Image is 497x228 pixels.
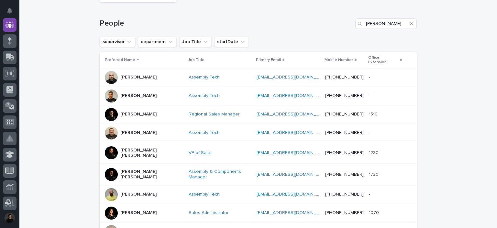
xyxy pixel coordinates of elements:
p: [PERSON_NAME] [120,75,157,80]
p: [PERSON_NAME] [PERSON_NAME] [120,169,183,180]
a: [EMAIL_ADDRESS][DOMAIN_NAME] [257,75,330,79]
a: Assembly & Components Manager [189,169,251,180]
p: [PERSON_NAME] [120,112,157,117]
a: [EMAIL_ADDRESS][DOMAIN_NAME] [257,210,330,215]
p: Primary Email [256,56,281,64]
p: 1720 [369,171,380,177]
button: startDate [214,37,249,47]
p: - [369,73,371,80]
tr: [PERSON_NAME]Assembly Tech [EMAIL_ADDRESS][DOMAIN_NAME] [PHONE_NUMBER]-- [100,185,417,204]
a: Sales Administrator [189,210,229,216]
a: Assembly Tech [189,192,220,197]
a: Regional Sales Manager [189,112,240,117]
tr: [PERSON_NAME]Sales Administrator [EMAIL_ADDRESS][DOMAIN_NAME] [PHONE_NUMBER]10701070 [100,204,417,222]
button: supervisor [100,37,135,47]
a: [EMAIL_ADDRESS][DOMAIN_NAME] [257,172,330,177]
a: [PHONE_NUMBER] [325,75,364,79]
a: [PHONE_NUMBER] [325,93,364,98]
div: Notifications [8,8,17,18]
a: [EMAIL_ADDRESS][DOMAIN_NAME] [257,93,330,98]
p: [PERSON_NAME] [PERSON_NAME] [120,148,183,159]
a: Assembly Tech [189,93,220,99]
p: Mobile Number [325,56,353,64]
tr: [PERSON_NAME]Assembly Tech [EMAIL_ADDRESS][DOMAIN_NAME] [PHONE_NUMBER]-- [100,68,417,87]
a: [PHONE_NUMBER] [325,130,364,135]
p: [PERSON_NAME] [120,93,157,99]
a: [EMAIL_ADDRESS][DOMAIN_NAME] [257,130,330,135]
p: - [369,92,371,99]
tr: [PERSON_NAME]Regional Sales Manager [EMAIL_ADDRESS][DOMAIN_NAME] [PHONE_NUMBER]15101510 [100,105,417,124]
p: Job Title [188,56,204,64]
a: [PHONE_NUMBER] [325,112,364,116]
tr: [PERSON_NAME]Assembly Tech [EMAIL_ADDRESS][DOMAIN_NAME] [PHONE_NUMBER]-- [100,124,417,142]
p: 1230 [369,149,380,156]
a: [PHONE_NUMBER] [325,192,364,197]
tr: [PERSON_NAME] [PERSON_NAME]VP of Sales [EMAIL_ADDRESS][DOMAIN_NAME] [PHONE_NUMBER]12301230 [100,142,417,164]
p: [PERSON_NAME] [120,192,157,197]
h1: People [100,19,353,28]
a: [PHONE_NUMBER] [325,172,364,177]
tr: [PERSON_NAME] [PERSON_NAME]Assembly & Components Manager [EMAIL_ADDRESS][DOMAIN_NAME] [PHONE_NUMB... [100,164,417,186]
button: users-avatar [3,211,17,225]
p: Preferred Name [105,56,135,64]
p: [PERSON_NAME] [120,130,157,136]
p: [PERSON_NAME] [120,210,157,216]
a: Assembly Tech [189,130,220,136]
p: Office Extension [368,54,398,66]
a: VP of Sales [189,150,213,156]
p: 1510 [369,110,379,117]
a: Assembly Tech [189,75,220,80]
a: [EMAIL_ADDRESS][DOMAIN_NAME] [257,150,330,155]
a: [PHONE_NUMBER] [325,150,364,155]
button: department [138,37,177,47]
a: [PHONE_NUMBER] [325,210,364,215]
a: [EMAIL_ADDRESS][DOMAIN_NAME] [257,192,330,197]
button: Job Title [179,37,212,47]
p: - [369,129,371,136]
button: Notifications [3,4,17,18]
input: Search [355,18,417,29]
p: - [369,190,371,197]
a: [EMAIL_ADDRESS][DOMAIN_NAME] [257,112,330,116]
tr: [PERSON_NAME]Assembly Tech [EMAIL_ADDRESS][DOMAIN_NAME] [PHONE_NUMBER]-- [100,87,417,105]
p: 1070 [369,209,380,216]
